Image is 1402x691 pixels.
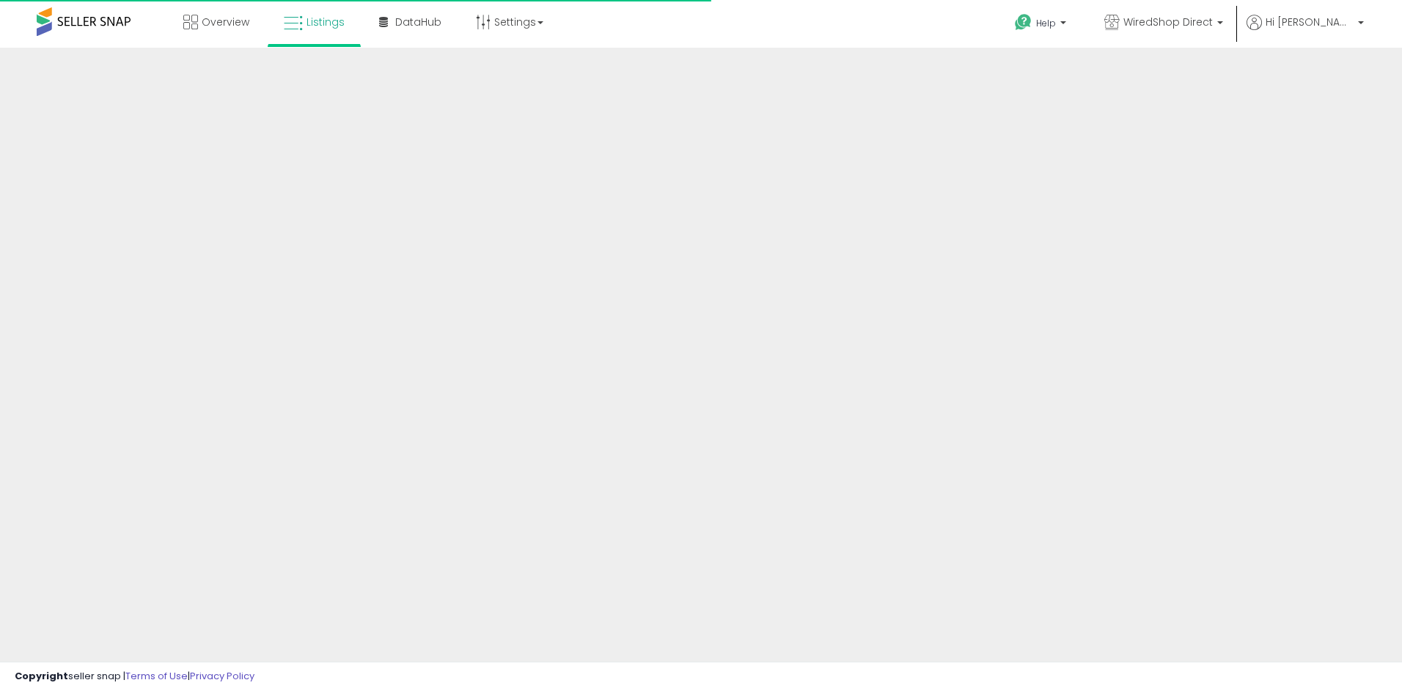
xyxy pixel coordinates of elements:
[1123,15,1213,29] span: WiredShop Direct
[1247,15,1364,48] a: Hi [PERSON_NAME]
[1003,2,1081,48] a: Help
[202,15,249,29] span: Overview
[1266,15,1354,29] span: Hi [PERSON_NAME]
[395,15,441,29] span: DataHub
[1036,17,1056,29] span: Help
[307,15,345,29] span: Listings
[1014,13,1032,32] i: Get Help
